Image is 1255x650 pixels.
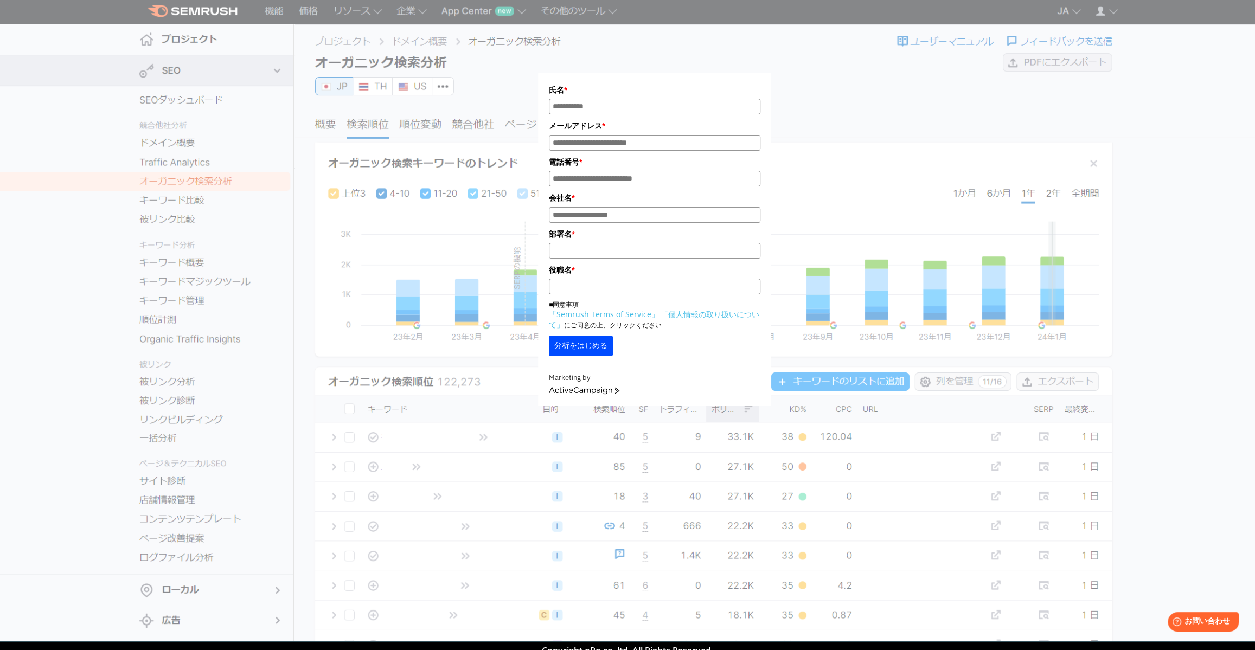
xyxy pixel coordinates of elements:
[549,264,760,276] label: 役職名
[549,156,760,168] label: 電話番号
[549,120,760,132] label: メールアドレス
[549,84,760,96] label: 氏名
[549,309,659,319] a: 「Semrush Terms of Service」
[549,300,760,330] p: ■同意事項 にご同意の上、クリックください
[549,309,759,330] a: 「個人情報の取り扱いについて」
[549,336,613,356] button: 分析をはじめる
[549,192,760,204] label: 会社名
[1158,608,1243,638] iframe: Help widget launcher
[549,372,760,384] div: Marketing by
[549,228,760,240] label: 部署名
